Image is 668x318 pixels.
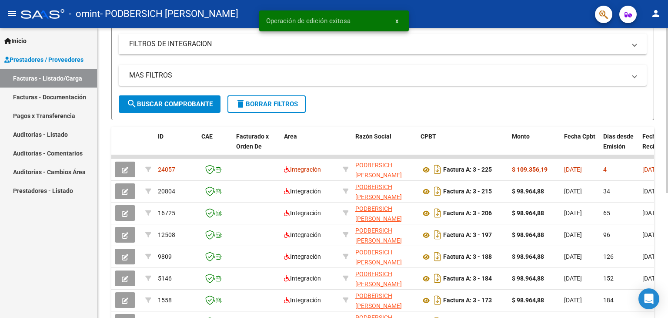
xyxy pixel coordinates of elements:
[355,160,414,179] div: 27304678882
[603,297,614,304] span: 184
[236,133,269,150] span: Facturado x Orden De
[284,133,297,140] span: Area
[603,275,614,282] span: 152
[651,8,661,19] mat-icon: person
[443,297,492,304] strong: Factura A: 3 - 173
[233,127,281,166] datatable-header-cell: Facturado x Orden De
[642,253,660,260] span: [DATE]
[512,166,548,173] strong: $ 109.356,19
[512,188,544,195] strong: $ 98.964,88
[432,293,443,307] i: Descargar documento
[512,297,544,304] strong: $ 98.964,88
[119,34,647,54] mat-expansion-panel-header: FILTROS DE INTEGRACION
[355,133,391,140] span: Razón Social
[564,231,582,238] span: [DATE]
[512,231,544,238] strong: $ 98.964,88
[564,275,582,282] span: [DATE]
[603,210,610,217] span: 65
[443,188,492,195] strong: Factura A: 3 - 215
[355,183,402,200] span: PODBERSICH [PERSON_NAME]
[508,127,561,166] datatable-header-cell: Monto
[281,127,339,166] datatable-header-cell: Area
[355,249,402,266] span: PODBERSICH [PERSON_NAME]
[352,127,417,166] datatable-header-cell: Razón Social
[564,297,582,304] span: [DATE]
[355,269,414,288] div: 27304678882
[421,133,436,140] span: CPBT
[284,166,321,173] span: Integración
[284,188,321,195] span: Integración
[235,98,246,109] mat-icon: delete
[355,247,414,266] div: 27304678882
[119,65,647,86] mat-expansion-panel-header: MAS FILTROS
[603,231,610,238] span: 96
[7,8,17,19] mat-icon: menu
[564,253,582,260] span: [DATE]
[355,205,402,222] span: PODBERSICH [PERSON_NAME]
[432,271,443,285] i: Descargar documento
[355,271,402,288] span: PODBERSICH [PERSON_NAME]
[119,95,220,113] button: Buscar Comprobante
[432,228,443,242] i: Descargar documento
[564,188,582,195] span: [DATE]
[642,166,660,173] span: [DATE]
[512,253,544,260] strong: $ 98.964,88
[432,184,443,198] i: Descargar documento
[158,210,175,217] span: 16725
[603,166,607,173] span: 4
[158,297,172,304] span: 1558
[69,4,100,24] span: - omint
[154,127,198,166] datatable-header-cell: ID
[284,275,321,282] span: Integración
[127,98,137,109] mat-icon: search
[4,55,83,64] span: Prestadores / Proveedores
[129,71,626,80] mat-panel-title: MAS FILTROS
[642,231,660,238] span: [DATE]
[158,166,175,173] span: 24057
[443,232,492,239] strong: Factura A: 3 - 197
[443,166,492,173] strong: Factura A: 3 - 225
[388,13,405,29] button: x
[235,100,298,108] span: Borrar Filtros
[432,162,443,176] i: Descargar documento
[564,210,582,217] span: [DATE]
[4,36,27,46] span: Inicio
[127,100,213,108] span: Buscar Comprobante
[432,206,443,220] i: Descargar documento
[129,39,626,49] mat-panel-title: FILTROS DE INTEGRACION
[600,127,639,166] datatable-header-cell: Días desde Emisión
[158,275,172,282] span: 5146
[355,292,402,309] span: PODBERSICH [PERSON_NAME]
[443,275,492,282] strong: Factura A: 3 - 184
[603,188,610,195] span: 34
[443,254,492,260] strong: Factura A: 3 - 188
[603,253,614,260] span: 126
[642,133,667,150] span: Fecha Recibido
[284,231,321,238] span: Integración
[158,188,175,195] span: 20804
[512,133,530,140] span: Monto
[564,133,595,140] span: Fecha Cpbt
[158,231,175,238] span: 12508
[266,17,351,25] span: Operación de edición exitosa
[355,182,414,200] div: 27304678882
[564,166,582,173] span: [DATE]
[395,17,398,25] span: x
[284,253,321,260] span: Integración
[355,291,414,309] div: 27304678882
[158,253,172,260] span: 9809
[432,250,443,264] i: Descargar documento
[638,288,659,309] div: Open Intercom Messenger
[642,210,660,217] span: [DATE]
[227,95,306,113] button: Borrar Filtros
[284,210,321,217] span: Integración
[512,275,544,282] strong: $ 98.964,88
[355,227,402,244] span: PODBERSICH [PERSON_NAME]
[642,275,660,282] span: [DATE]
[284,297,321,304] span: Integración
[603,133,634,150] span: Días desde Emisión
[512,210,544,217] strong: $ 98.964,88
[443,210,492,217] strong: Factura A: 3 - 206
[642,188,660,195] span: [DATE]
[355,162,402,179] span: PODBERSICH [PERSON_NAME]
